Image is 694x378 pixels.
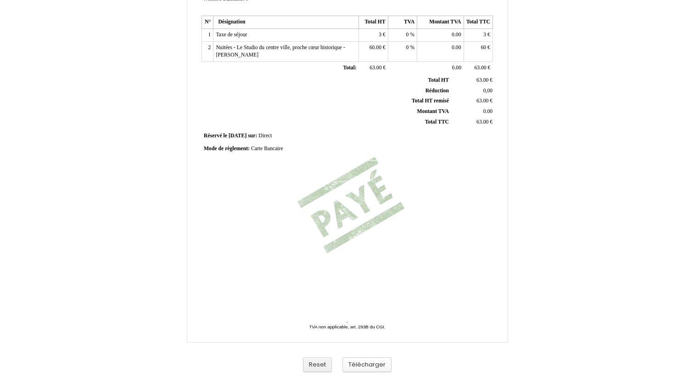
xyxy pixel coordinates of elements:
[251,146,283,152] span: Carte Bancaire
[369,45,381,51] span: 60.00
[464,62,493,75] td: €
[216,45,345,58] span: Nuitées - Le Studio du centre ville, proche cœur historique - [PERSON_NAME]
[483,88,493,94] span: 0,00
[309,324,385,329] span: TVA non applicable, art. 293B du CGI.
[412,98,449,104] span: Total HT remisé
[417,16,464,29] th: Montant TVA
[483,108,493,114] span: 0.00
[379,32,381,38] span: 3
[388,41,417,62] td: %
[417,108,449,114] span: Montant TVA
[213,16,359,29] th: Désignation
[406,32,409,38] span: 0
[481,45,486,51] span: 60
[464,41,493,62] td: €
[464,16,493,29] th: Total TTC
[451,117,494,127] td: €
[258,133,272,139] span: Direct
[476,77,488,83] span: 63.00
[483,32,486,38] span: 3
[359,29,388,42] td: €
[216,32,247,38] span: Taxe de séjour
[406,45,409,51] span: 0
[452,45,461,51] span: 0.00
[369,65,381,71] span: 63.00
[388,29,417,42] td: %
[202,16,213,29] th: N°
[204,146,250,152] span: Mode de règlement:
[388,16,417,29] th: TVA
[451,75,494,85] td: €
[359,41,388,62] td: €
[476,119,488,125] span: 63.00
[229,133,246,139] span: [DATE]
[248,133,257,139] span: sur:
[359,62,388,75] td: €
[303,357,332,372] button: Reset
[202,29,213,42] td: 1
[347,319,348,324] span: -
[342,357,392,372] button: Télécharger
[425,88,449,94] span: Réduction
[464,29,493,42] td: €
[452,32,461,38] span: 0.00
[359,16,388,29] th: Total HT
[476,98,488,104] span: 63.00
[202,41,213,62] td: 2
[451,96,494,107] td: €
[204,133,227,139] span: Réservé le
[474,65,486,71] span: 63.00
[425,119,449,125] span: Total TTC
[428,77,449,83] span: Total HT
[452,65,461,71] span: 0.00
[343,65,356,71] span: Total:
